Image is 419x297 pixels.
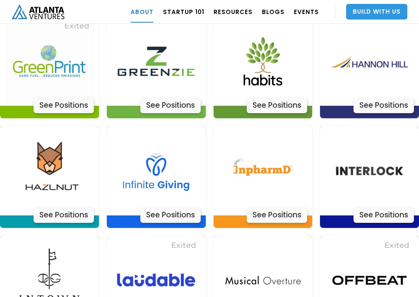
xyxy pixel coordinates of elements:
a: RESOURCES [214,1,253,23]
img: Actively Learn [5,17,94,106]
img: Actively Learn [218,17,307,106]
img: Actively Learn [111,126,200,215]
img: Actively Learn [325,126,414,215]
div: See Positions [34,98,94,113]
div: See Positions [140,98,201,113]
a: Actively LearnSee Positions [320,126,419,228]
a: Actively LearnSee Positions [214,126,313,228]
div: See Positions [247,98,307,113]
div: See Positions [34,207,94,223]
a: Actively LearnSee Positions [320,17,419,118]
img: Actively Learn [111,17,200,106]
img: Actively Learn [5,126,94,215]
a: ABOUT [131,1,154,23]
a: Actively LearnSee Positions [107,17,206,118]
a: EVENTS [294,1,319,23]
div: See Positions [354,207,414,223]
a: Startup 101 [163,1,204,23]
a: BLOGS [262,1,285,23]
img: Actively Learn [325,17,414,106]
a: Build With Us [346,4,407,20]
img: Actively Learn [218,126,307,215]
div: See Positions [247,207,307,223]
div: See Positions [140,207,201,223]
a: Actively LearnSee Positions [107,126,206,228]
a: Actively LearnSee Positions [214,17,313,118]
div: See Positions [354,98,414,113]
